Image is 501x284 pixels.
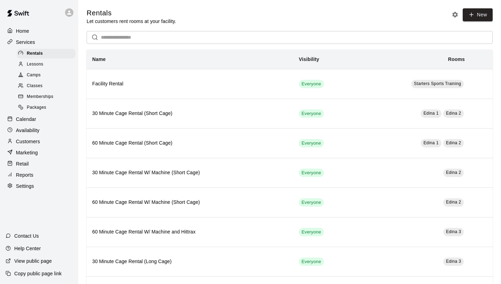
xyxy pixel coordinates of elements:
h6: Facility Rental [92,80,288,88]
a: Rentals [17,48,78,59]
p: Retail [16,160,29,167]
div: Classes [17,81,75,91]
span: Everyone [299,259,324,265]
p: Services [16,39,35,46]
h6: 30 Minute Cage Rental (Short Cage) [92,110,288,117]
p: Customers [16,138,40,145]
span: Classes [27,83,42,90]
a: Settings [6,181,73,191]
span: Edina 2 [446,170,461,175]
a: Reports [6,170,73,180]
p: View public page [14,258,52,264]
span: Everyone [299,199,324,206]
b: Rooms [448,56,465,62]
a: Availability [6,125,73,136]
p: Reports [16,171,33,178]
a: Packages [17,102,78,113]
div: Camps [17,70,75,80]
p: Settings [16,183,34,190]
button: Rental settings [450,9,460,20]
span: Everyone [299,81,324,87]
a: Retail [6,159,73,169]
span: Starters Sports Training [414,81,461,86]
span: Everyone [299,229,324,236]
div: Packages [17,103,75,113]
p: Marketing [16,149,38,156]
a: New [463,8,493,21]
div: Lessons [17,60,75,69]
a: Services [6,37,73,47]
span: Everyone [299,140,324,147]
span: Memberships [27,93,53,100]
h6: 30 Minute Cage Rental W/ Machine (Short Cage) [92,169,288,177]
div: Memberships [17,92,75,102]
span: Edina 3 [446,259,461,264]
a: Calendar [6,114,73,124]
p: Help Center [14,245,41,252]
span: Packages [27,104,46,111]
div: This service is visible to all of your customers [299,80,324,88]
h5: Rentals [87,8,176,18]
p: Availability [16,127,40,134]
b: Name [92,56,106,62]
p: Home [16,28,29,34]
span: Camps [27,72,41,79]
div: This service is visible to all of your customers [299,258,324,266]
a: Camps [17,70,78,81]
a: Memberships [17,92,78,102]
a: Classes [17,81,78,92]
div: This service is visible to all of your customers [299,198,324,207]
p: Calendar [16,116,36,123]
span: Everyone [299,110,324,117]
span: Edina 1 [423,140,439,145]
p: Contact Us [14,232,39,239]
span: Edina 1 [423,111,439,116]
div: This service is visible to all of your customers [299,139,324,147]
b: Visibility [299,56,319,62]
h6: 60 Minute Cage Rental W/ Machine and Hittrax [92,228,288,236]
a: Lessons [17,59,78,70]
span: Lessons [27,61,43,68]
span: Edina 3 [446,229,461,234]
span: Rentals [27,50,43,57]
a: Home [6,26,73,36]
span: Edina 2 [446,140,461,145]
span: Edina 2 [446,200,461,205]
span: Edina 2 [446,111,461,116]
a: Marketing [6,147,73,158]
h6: 60 Minute Cage Rental W/ Machine (Short Cage) [92,199,288,206]
div: This service is visible to all of your customers [299,109,324,118]
h6: 60 Minute Cage Rental (Short Cage) [92,139,288,147]
div: Rentals [17,49,75,59]
h6: 30 Minute Cage Rental (Long Cage) [92,258,288,266]
p: Copy public page link [14,270,62,277]
p: Let customers rent rooms at your facility. [87,18,176,25]
div: This service is visible to all of your customers [299,169,324,177]
span: Everyone [299,170,324,176]
div: This service is visible to all of your customers [299,228,324,236]
a: Customers [6,136,73,147]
